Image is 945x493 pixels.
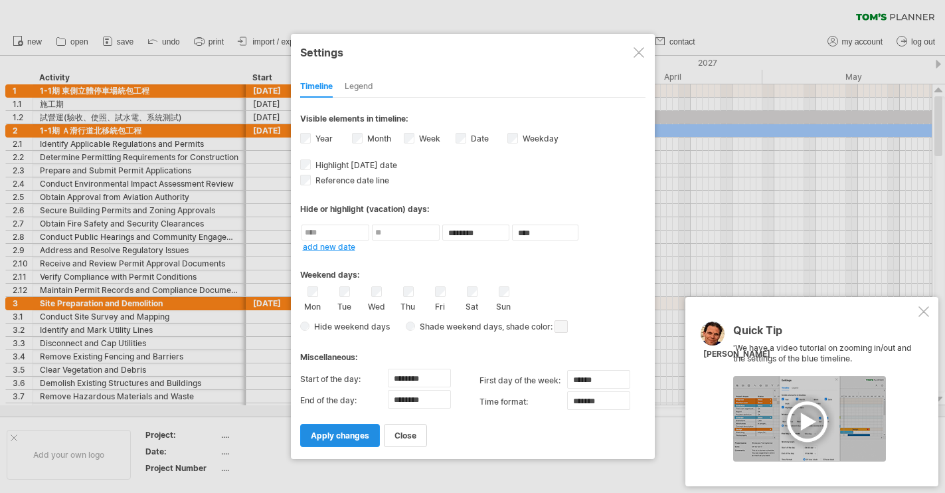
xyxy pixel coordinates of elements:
[300,340,645,365] div: Miscellaneous:
[464,299,480,312] label: Sat
[479,370,567,391] label: first day of the week:
[300,204,645,214] div: Hide or highlight (vacation) days:
[416,134,440,144] label: Week
[300,40,645,64] div: Settings
[394,431,416,441] span: close
[555,320,568,333] span: click here to change the shade color
[495,299,512,312] label: Sun
[703,349,770,360] div: [PERSON_NAME]
[300,76,333,98] div: Timeline
[300,424,380,447] a: apply changes
[479,391,567,413] label: Time format:
[300,114,645,128] div: Visible elements in timeline:
[733,325,916,462] div: 'We have a video tutorial on zooming in/out and the settings of the blue timeline.
[313,134,333,144] label: Year
[468,134,489,144] label: Date
[336,299,353,312] label: Tue
[300,257,645,283] div: Weekend days:
[368,299,385,312] label: Wed
[345,76,373,98] div: Legend
[304,299,321,312] label: Mon
[300,369,388,390] label: Start of the day:
[300,390,388,411] label: End of the day:
[400,299,416,312] label: Thu
[520,134,558,144] label: Weekday
[313,175,389,185] span: Reference date line
[303,242,355,252] a: add new date
[365,134,391,144] label: Month
[733,325,916,343] div: Quick Tip
[432,299,448,312] label: Fri
[311,431,369,441] span: apply changes
[502,319,568,335] span: , shade color:
[384,424,427,447] a: close
[309,322,390,332] span: Hide weekend days
[415,322,502,332] span: Shade weekend days
[313,160,397,170] span: Highlight [DATE] date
